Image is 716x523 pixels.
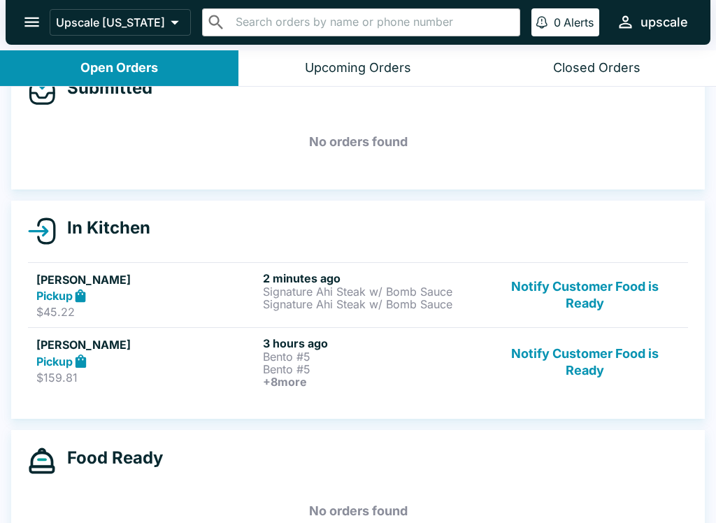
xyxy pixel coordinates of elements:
[263,298,484,310] p: Signature Ahi Steak w/ Bomb Sauce
[80,60,158,76] div: Open Orders
[231,13,514,32] input: Search orders by name or phone number
[490,336,680,388] button: Notify Customer Food is Ready
[36,305,257,319] p: $45.22
[56,78,152,99] h4: Submitted
[56,15,165,29] p: Upscale [US_STATE]
[263,336,484,350] h6: 3 hours ago
[553,60,640,76] div: Closed Orders
[263,350,484,363] p: Bento #5
[14,4,50,40] button: open drawer
[28,117,688,167] h5: No orders found
[263,375,484,388] h6: + 8 more
[56,217,150,238] h4: In Kitchen
[564,15,594,29] p: Alerts
[640,14,688,31] div: upscale
[263,271,484,285] h6: 2 minutes ago
[36,354,73,368] strong: Pickup
[305,60,411,76] div: Upcoming Orders
[263,363,484,375] p: Bento #5
[610,7,694,37] button: upscale
[36,336,257,353] h5: [PERSON_NAME]
[490,271,680,320] button: Notify Customer Food is Ready
[28,262,688,328] a: [PERSON_NAME]Pickup$45.222 minutes agoSignature Ahi Steak w/ Bomb SauceSignature Ahi Steak w/ Bom...
[554,15,561,29] p: 0
[28,327,688,396] a: [PERSON_NAME]Pickup$159.813 hours agoBento #5Bento #5+8moreNotify Customer Food is Ready
[36,271,257,288] h5: [PERSON_NAME]
[263,285,484,298] p: Signature Ahi Steak w/ Bomb Sauce
[56,447,163,468] h4: Food Ready
[36,289,73,303] strong: Pickup
[50,9,191,36] button: Upscale [US_STATE]
[36,371,257,385] p: $159.81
